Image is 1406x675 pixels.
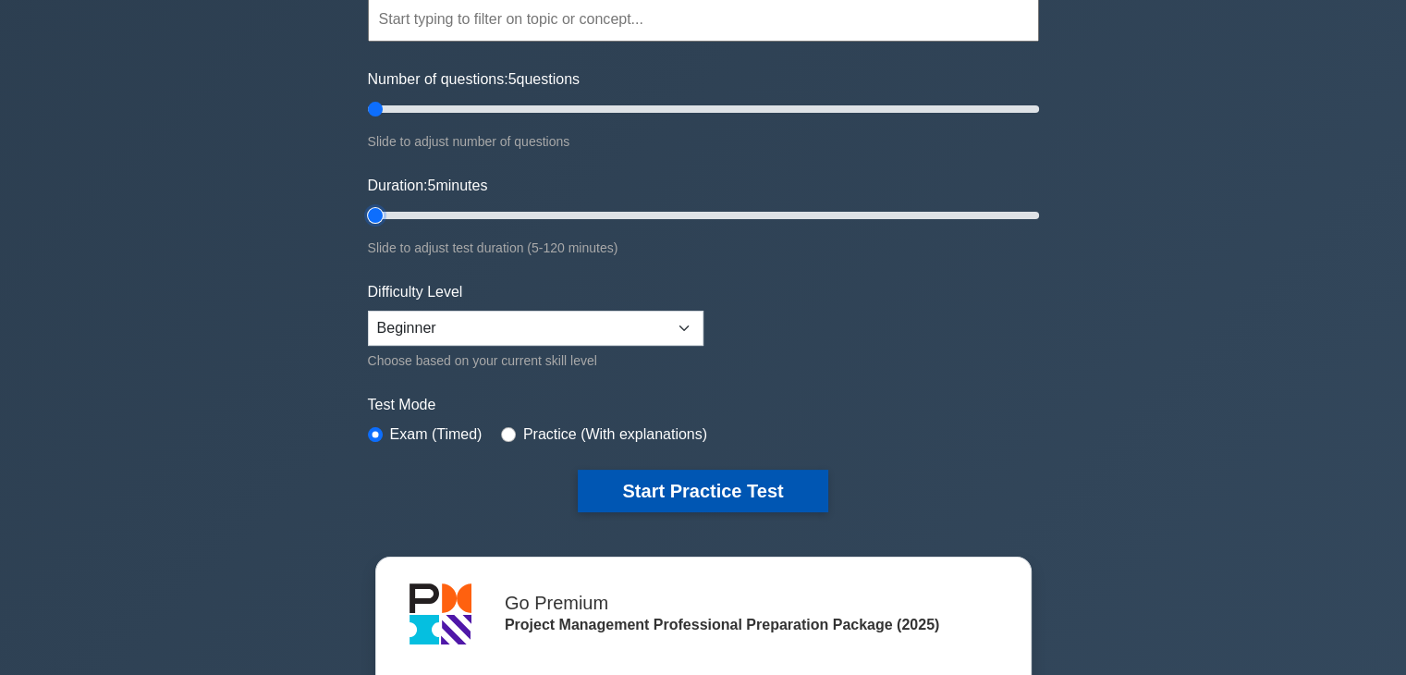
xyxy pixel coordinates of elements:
span: 5 [427,178,435,193]
label: Exam (Timed) [390,423,483,446]
span: 5 [508,71,517,87]
div: Choose based on your current skill level [368,350,703,372]
label: Number of questions: questions [368,68,580,91]
div: Slide to adjust number of questions [368,130,1039,153]
button: Start Practice Test [578,470,827,512]
label: Difficulty Level [368,281,463,303]
div: Slide to adjust test duration (5-120 minutes) [368,237,1039,259]
label: Duration: minutes [368,175,488,197]
label: Practice (With explanations) [523,423,707,446]
label: Test Mode [368,394,1039,416]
